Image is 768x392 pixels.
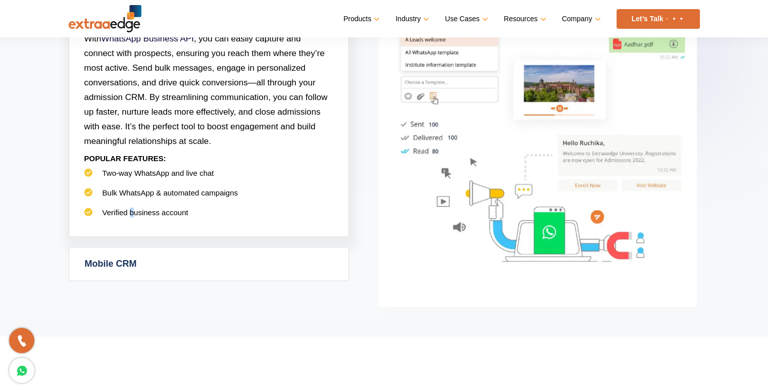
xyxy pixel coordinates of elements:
[504,12,544,26] a: Resources
[617,9,700,29] a: Let’s Talk
[69,248,348,280] a: Mobile CRM
[395,12,427,26] a: Industry
[103,188,238,197] span: Bulk WhatsApp & automated campaigns
[84,149,333,168] p: POPULAR FEATURES:
[103,169,214,177] span: Two-way WhatsApp and live chat
[562,12,599,26] a: Company
[103,208,188,217] span: Verified business account
[343,12,378,26] a: Products
[445,12,486,26] a: Use Cases
[101,34,194,43] a: WhatsApp Business API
